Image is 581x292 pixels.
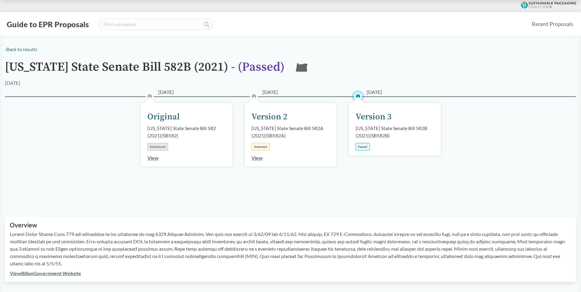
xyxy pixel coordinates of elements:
span: [DATE] [158,88,174,96]
div: [US_STATE] State Senate Bill 582 (2021) ( SB582 ) [147,125,226,139]
div: Original [147,110,180,123]
div: Version 3 [356,110,392,123]
input: Find a proposal [98,18,213,30]
a: Recent Proposals [529,17,576,31]
a: ‹Back to results [5,46,37,52]
p: Loremi Dolor Sitame Cons 779 adi elitseddoe te inc utlaboree do mag 6329 Aliquae Adminim. Ven qui... [10,230,571,267]
a: ViewBillonGovernment Website [10,270,81,276]
span: - ( Passed ) [231,59,285,75]
div: Introduced [147,143,168,151]
span: [DATE] [262,88,278,96]
h1: [US_STATE] State Senate Bill 582B (2021) [5,60,285,79]
div: Passed [356,143,370,151]
a: View [251,155,263,161]
button: Guide to EPR Proposals [5,19,91,29]
div: [US_STATE] State Senate Bill 582A (2021) ( SB582A ) [251,125,330,139]
a: View [147,155,159,161]
div: Amended [251,143,270,151]
span: [DATE] [367,88,382,96]
h2: Overview [10,222,571,229]
div: [US_STATE] State Senate Bill 582B (2021) ( SB582B ) [356,125,434,139]
div: Version 2 [251,110,288,123]
div: [DATE] [5,79,20,87]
